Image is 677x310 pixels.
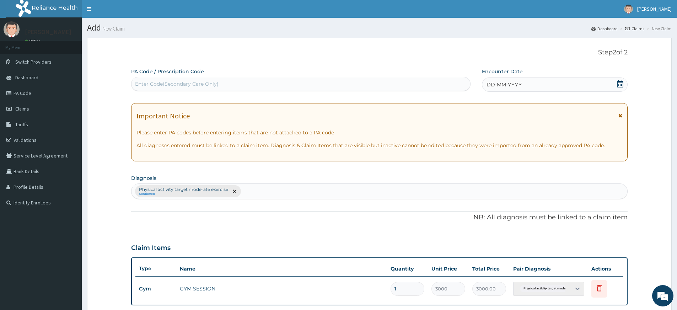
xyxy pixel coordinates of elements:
img: User Image [4,21,20,37]
th: Total Price [469,262,510,276]
div: Minimize live chat window [117,4,134,21]
a: Dashboard [591,26,618,32]
span: Switch Providers [15,59,52,65]
label: PA Code / Prescription Code [131,68,204,75]
th: Actions [588,262,623,276]
span: Claims [15,106,29,112]
th: Type [135,262,176,275]
img: d_794563401_company_1708531726252_794563401 [13,36,29,53]
div: Chat with us now [37,40,119,49]
td: Gym [135,282,176,295]
th: Unit Price [428,262,469,276]
a: Online [25,39,42,44]
p: All diagnoses entered must be linked to a claim item. Diagnosis & Claim Items that are visible bu... [136,142,622,149]
span: We're online! [41,90,98,161]
p: Step 2 of 2 [131,49,628,57]
label: Diagnosis [131,175,156,182]
p: NB: All diagnosis must be linked to a claim item [131,213,628,222]
p: [PERSON_NAME] [25,29,71,35]
textarea: Type your message and hit 'Enter' [4,194,135,219]
th: Name [176,262,387,276]
th: Quantity [387,262,428,276]
small: New Claim [101,26,125,31]
span: Dashboard [15,74,38,81]
p: Please enter PA codes before entering items that are not attached to a PA code [136,129,622,136]
span: [PERSON_NAME] [637,6,672,12]
span: DD-MM-YYYY [487,81,522,88]
li: New Claim [645,26,672,32]
h1: Important Notice [136,112,190,120]
span: Tariffs [15,121,28,128]
h3: Claim Items [131,244,171,252]
h1: Add [87,23,672,32]
label: Encounter Date [482,68,523,75]
img: User Image [624,5,633,14]
div: Enter Code(Secondary Care Only) [135,80,219,87]
td: GYM SESSION [176,282,387,296]
a: Claims [625,26,644,32]
th: Pair Diagnosis [510,262,588,276]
